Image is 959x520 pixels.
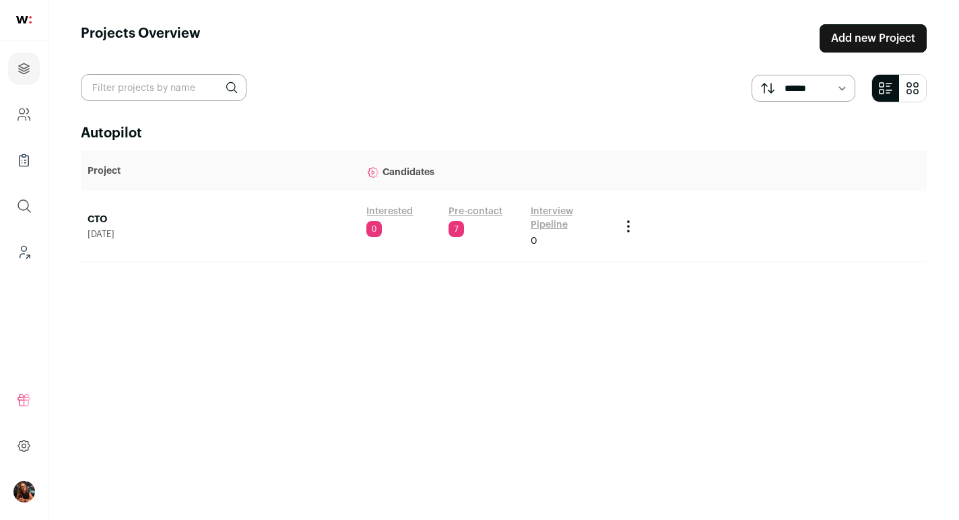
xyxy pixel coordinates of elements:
h1: Projects Overview [81,24,201,53]
a: Leads (Backoffice) [8,236,40,268]
img: wellfound-shorthand-0d5821cbd27db2630d0214b213865d53afaa358527fdda9d0ea32b1df1b89c2c.svg [16,16,32,24]
a: Pre-contact [449,205,502,218]
button: Project Actions [620,218,636,234]
input: Filter projects by name [81,74,246,101]
a: Interview Pipeline [531,205,607,232]
a: Company Lists [8,144,40,176]
a: Company and ATS Settings [8,98,40,131]
p: Project [88,164,353,178]
p: Candidates [366,158,607,185]
span: 0 [531,234,537,248]
button: Open dropdown [13,481,35,502]
span: [DATE] [88,229,353,240]
a: Add new Project [820,24,927,53]
a: Projects [8,53,40,85]
h2: Autopilot [81,124,927,143]
img: 13968079-medium_jpg [13,481,35,502]
a: CTO [88,213,353,226]
a: Interested [366,205,413,218]
span: 7 [449,221,464,237]
span: 0 [366,221,382,237]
